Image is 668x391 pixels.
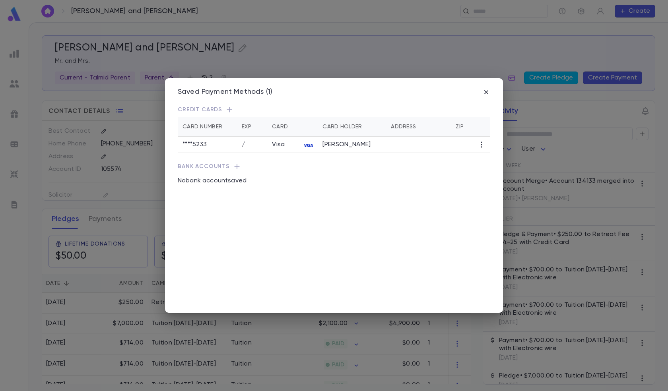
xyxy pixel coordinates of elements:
[267,117,318,137] th: Card
[386,117,451,137] th: Address
[272,141,313,149] div: Visa
[178,106,222,113] span: Credit Cards
[237,117,267,137] th: Exp
[242,141,262,149] p: /
[178,163,230,170] span: Bank Accounts
[178,117,237,137] th: Card Number
[318,117,386,137] th: Card Holder
[318,137,386,153] td: [PERSON_NAME]
[178,177,490,185] p: No bank account saved
[178,88,272,97] div: Saved Payment Methods (1)
[451,117,473,137] th: Zip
